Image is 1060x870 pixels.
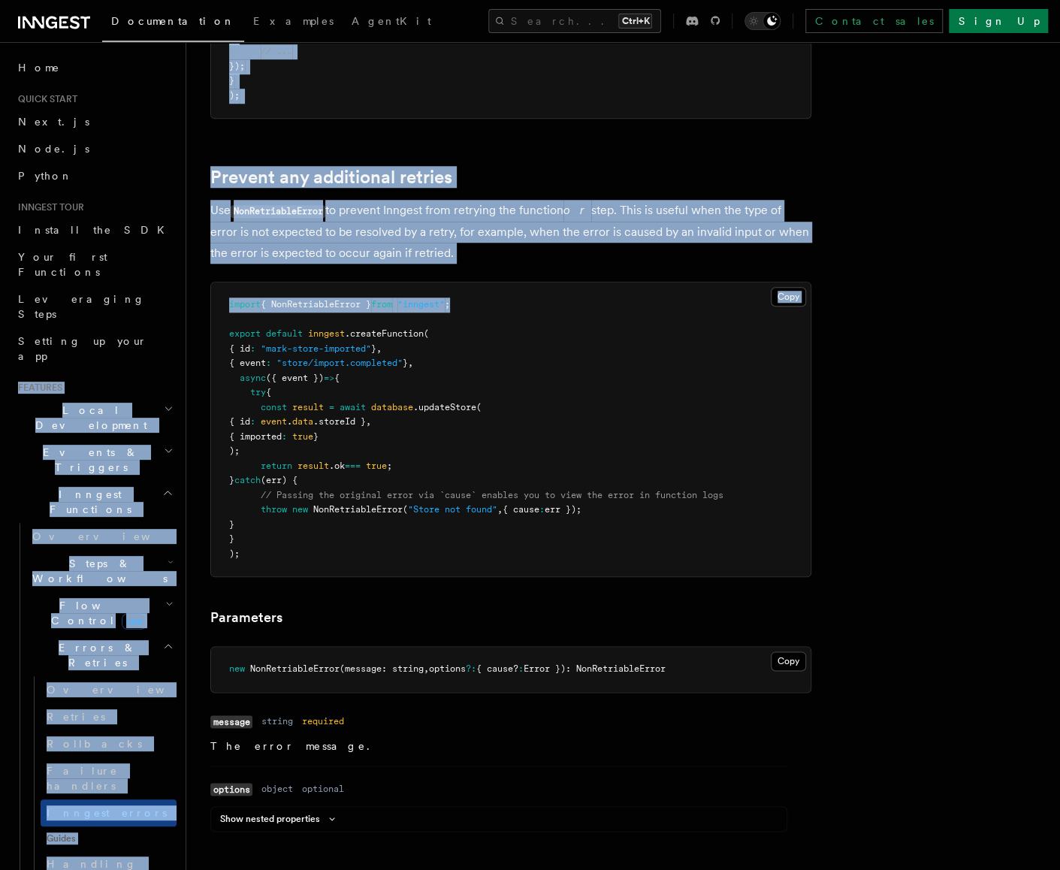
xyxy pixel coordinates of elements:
span: (message: string [340,663,424,674]
span: from [371,299,392,310]
span: : [282,431,287,442]
span: { cause? [476,663,518,674]
em: or [563,203,591,217]
span: } [403,358,408,368]
button: Inngest Functions [12,481,177,523]
span: try [250,387,266,397]
span: Python [18,170,73,182]
span: ); [229,548,240,559]
button: Steps & Workflows [26,550,177,592]
span: Overview [47,684,201,696]
span: Rollbacks [47,738,142,750]
span: true [292,431,313,442]
a: Sign Up [949,9,1048,33]
span: Examples [253,15,334,27]
span: Node.js [18,143,89,155]
span: NonRetriableError [250,663,340,674]
button: Events & Triggers [12,439,177,481]
a: Setting up your app [12,328,177,370]
span: { NonRetriableError } [261,299,371,310]
span: } [371,343,376,354]
span: .ok [329,461,345,471]
button: Errors & Retries [26,634,177,676]
span: Setting up your app [18,335,147,362]
button: Search...Ctrl+K [488,9,661,33]
span: Leveraging Steps [18,293,145,320]
dd: optional [302,783,344,795]
a: Overview [41,676,177,703]
span: , [366,416,371,427]
span: === [345,461,361,471]
span: Quick start [12,93,77,105]
span: data [292,416,313,427]
span: : [250,343,255,354]
span: . [287,416,292,427]
span: ); [229,446,240,456]
span: (err) { [261,475,297,485]
button: Local Development [12,397,177,439]
span: database [371,402,413,412]
dd: object [261,783,293,795]
span: throw [261,504,287,515]
span: Guides [41,826,177,850]
span: , [376,343,382,354]
a: Your first Functions [12,243,177,285]
span: "store/import.completed" [276,358,403,368]
span: AgentKit [352,15,431,27]
span: "mark-store-imported" [261,343,371,354]
span: ( [476,402,482,412]
span: options [429,663,466,674]
span: : [266,358,271,368]
a: Install the SDK [12,216,177,243]
code: NonRetriableError [231,205,325,218]
span: Inngest Functions [12,487,162,517]
span: { event [229,358,266,368]
span: } [229,519,234,530]
a: Node.js [12,135,177,162]
span: Failure handlers [47,765,118,792]
span: { id [229,416,250,427]
a: Home [12,54,177,81]
span: { cause [503,504,539,515]
span: { [266,387,271,397]
button: Flow Controlnew [26,592,177,634]
span: inngest [308,328,345,339]
span: const [261,402,287,412]
button: Toggle dark mode [744,12,781,30]
span: ; [387,461,392,471]
span: .createFunction [345,328,424,339]
a: Parameters [210,607,282,628]
a: Documentation [102,5,244,42]
span: "Store not found" [408,504,497,515]
a: Contact sales [805,9,943,33]
span: Next.js [18,116,89,128]
span: , [497,504,503,515]
span: new [122,613,146,630]
span: Inngest errors [47,807,167,819]
span: import [229,299,261,310]
span: } [229,75,234,86]
span: "inngest" [397,299,445,310]
span: Inngest tour [12,201,84,213]
span: { [334,373,340,383]
span: async [240,373,266,383]
p: The error message. [210,739,787,754]
span: await [340,402,366,412]
span: Home [18,60,60,75]
span: ( [403,504,408,515]
span: } [229,533,234,544]
span: ?: [466,663,476,674]
button: Copy [771,651,806,671]
code: message [210,715,252,728]
a: Leveraging Steps [12,285,177,328]
span: Steps & Workflows [26,556,168,586]
a: Retries [41,703,177,730]
span: .storeId } [313,416,366,427]
span: result [297,461,329,471]
span: } [229,475,234,485]
kbd: Ctrl+K [618,14,652,29]
span: Flow Control [26,598,165,628]
span: Events & Triggers [12,445,164,475]
span: catch [234,475,261,485]
span: Install the SDK [18,224,174,236]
